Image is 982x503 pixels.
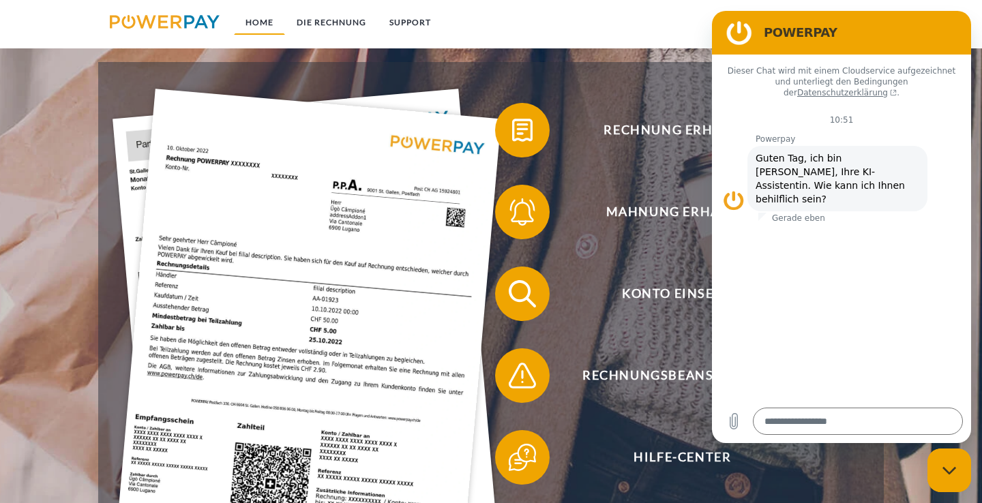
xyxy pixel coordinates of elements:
button: Konto einsehen [495,266,850,321]
img: qb_bill.svg [505,113,539,147]
iframe: Messaging-Fenster [712,11,971,443]
img: qb_warning.svg [505,359,539,393]
button: Hilfe-Center [495,430,850,485]
img: qb_help.svg [505,440,539,474]
span: Rechnung erhalten? [516,103,850,157]
img: qb_search.svg [505,277,539,311]
span: Hilfe-Center [516,430,850,485]
button: Mahnung erhalten? [495,185,850,239]
span: Rechnungsbeanstandung [516,348,850,403]
iframe: Schaltfläche zum Öffnen des Messaging-Fensters; Konversation läuft [927,448,971,492]
button: Rechnungsbeanstandung [495,348,850,403]
img: qb_bell.svg [505,195,539,229]
button: Rechnung erhalten? [495,103,850,157]
a: SUPPORT [378,10,443,35]
span: Konto einsehen [516,266,850,321]
a: agb [802,10,844,35]
span: Mahnung erhalten? [516,185,850,239]
a: Home [234,10,285,35]
a: DIE RECHNUNG [285,10,378,35]
img: logo-powerpay.svg [110,15,220,29]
